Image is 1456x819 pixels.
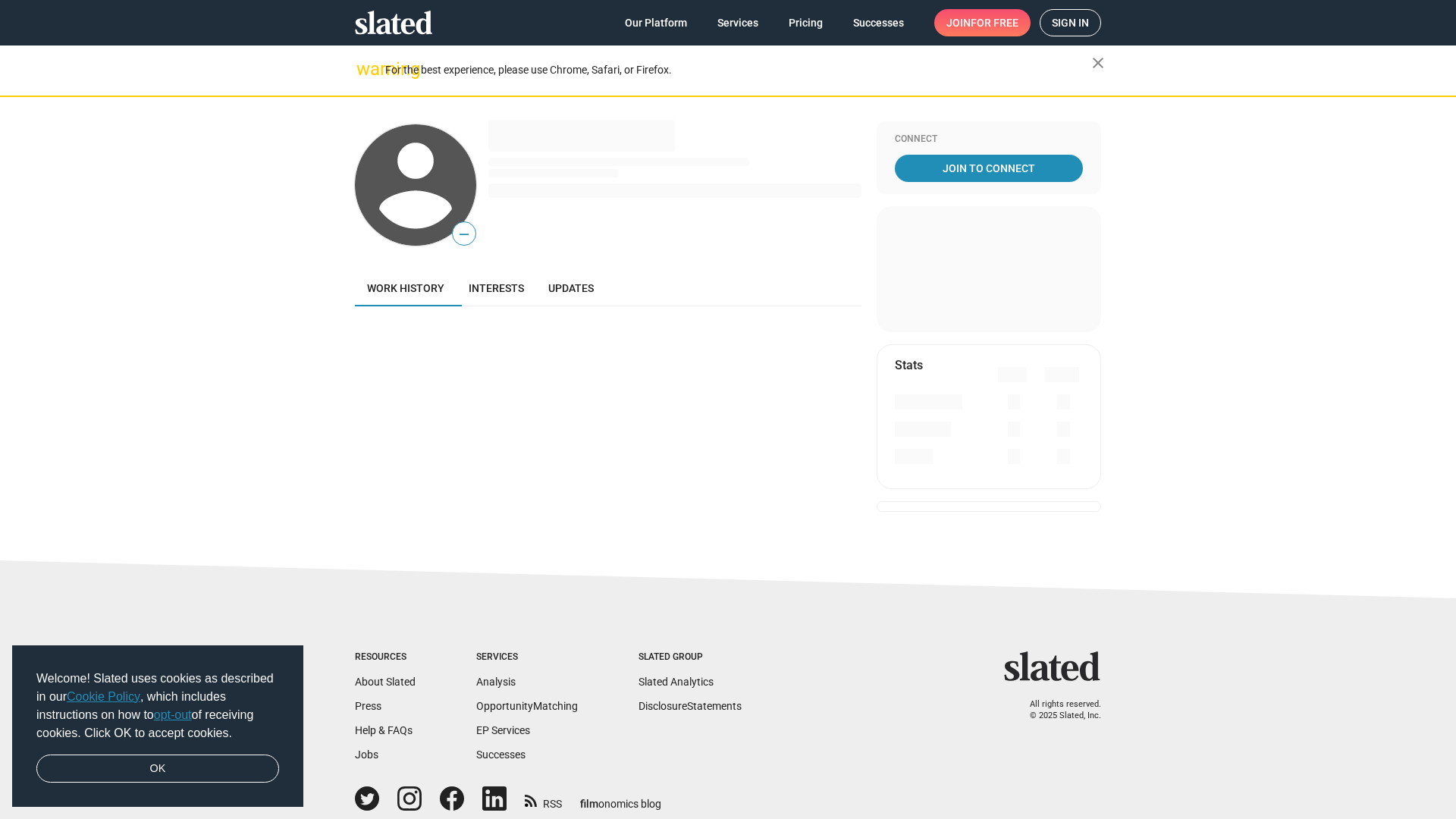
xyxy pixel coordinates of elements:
[367,282,444,294] span: Work history
[580,798,598,810] span: film
[476,651,578,664] div: Services
[705,9,770,36] a: Services
[355,676,416,688] a: About Slated
[639,676,714,688] a: Slated Analytics
[895,133,1083,146] div: Connect
[1052,10,1089,36] span: Sign in
[453,224,475,244] span: —
[356,60,375,78] mat-icon: warning
[525,788,562,811] a: RSS
[12,645,303,808] div: cookieconsent
[476,748,526,761] a: Successes
[355,748,378,761] a: Jobs
[639,651,742,664] div: Slated Group
[548,282,594,294] span: Updates
[625,9,687,36] span: Our Platform
[476,724,530,736] a: EP Services
[476,676,516,688] a: Analysis
[1040,9,1101,36] a: Sign in
[67,690,140,703] a: Cookie Policy
[457,270,536,306] a: Interests
[469,282,524,294] span: Interests
[355,724,413,736] a: Help & FAQs
[971,9,1018,36] span: for free
[613,9,699,36] a: Our Platform
[1089,54,1107,72] mat-icon: close
[385,60,1092,80] div: For the best experience, please use Chrome, Safari, or Firefox.
[841,9,916,36] a: Successes
[898,155,1080,182] span: Join To Connect
[36,755,279,783] a: dismiss cookie message
[355,270,457,306] a: Work history
[154,708,192,721] a: opt-out
[853,9,904,36] span: Successes
[639,700,742,712] a: DisclosureStatements
[536,270,606,306] a: Updates
[580,785,661,811] a: filmonomics blog
[946,9,1018,36] span: Join
[895,357,923,373] mat-card-title: Stats
[355,651,416,664] div: Resources
[36,670,279,742] span: Welcome! Slated uses cookies as described in our , which includes instructions on how to of recei...
[476,700,578,712] a: OpportunityMatching
[934,9,1031,36] a: Joinfor free
[777,9,835,36] a: Pricing
[355,700,381,712] a: Press
[1014,699,1101,721] p: All rights reserved. © 2025 Slated, Inc.
[789,9,823,36] span: Pricing
[895,155,1083,182] a: Join To Connect
[717,9,758,36] span: Services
